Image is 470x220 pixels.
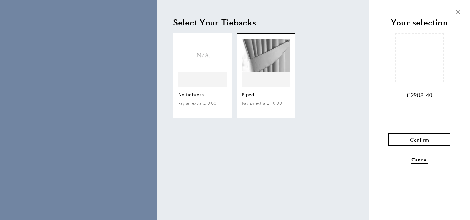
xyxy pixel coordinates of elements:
[173,16,359,28] h2: Select Your Tiebacks
[178,91,227,98] label: No tiebacks
[242,91,290,98] label: Piped
[411,91,433,99] span: 2908.40
[388,133,450,146] button: Confirm
[375,16,463,28] h2: Your selection
[375,91,463,100] span: £
[411,156,428,164] button: Cancel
